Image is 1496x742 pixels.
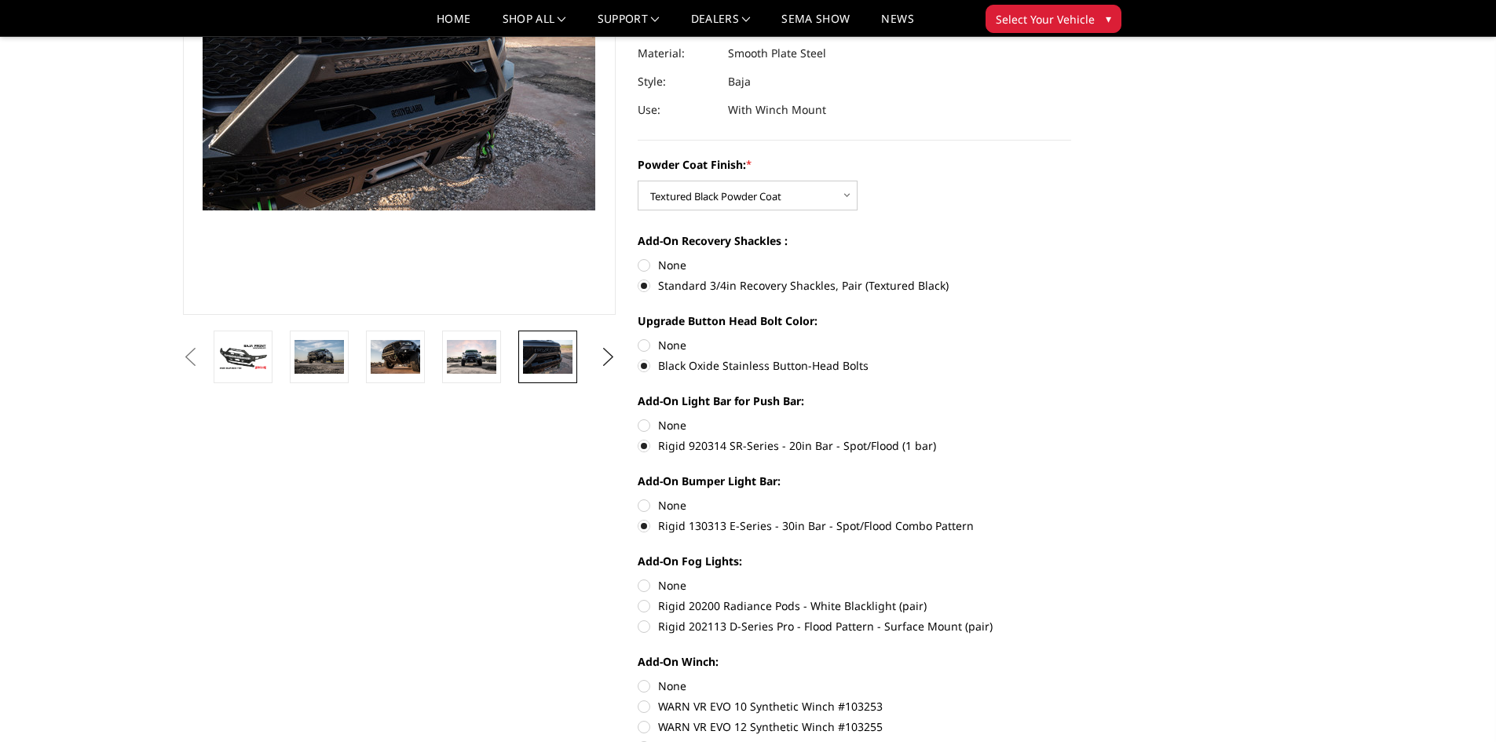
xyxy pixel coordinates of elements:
img: 2021-2024 Ram 1500 TRX - Freedom Series - Baja Front Bumper (winch mount) [371,340,420,373]
dd: Baja [728,68,751,96]
iframe: Chat Widget [1417,667,1496,742]
dt: Style: [638,68,716,96]
a: SEMA Show [781,13,850,36]
dt: Material: [638,39,716,68]
button: Next [596,345,620,369]
label: Rigid 202113 D-Series Pro - Flood Pattern - Surface Mount (pair) [638,618,1071,634]
label: WARN VR EVO 10 Synthetic Winch #103253 [638,698,1071,715]
label: Standard 3/4in Recovery Shackles, Pair (Textured Black) [638,277,1071,294]
a: shop all [503,13,566,36]
button: Previous [179,345,203,369]
span: Select Your Vehicle [996,11,1095,27]
dd: With Winch Mount [728,96,826,124]
a: Support [598,13,660,36]
img: 2021-2024 Ram 1500 TRX - Freedom Series - Baja Front Bumper (winch mount) [523,340,572,373]
img: 2021-2024 Ram 1500 TRX - Freedom Series - Baja Front Bumper (winch mount) [218,343,268,371]
label: Add-On Bumper Light Bar: [638,473,1071,489]
dd: Smooth Plate Steel [728,39,826,68]
label: WARN VR EVO 12 Synthetic Winch #103255 [638,718,1071,735]
label: Rigid 920314 SR-Series - 20in Bar - Spot/Flood (1 bar) [638,437,1071,454]
label: Black Oxide Stainless Button-Head Bolts [638,357,1071,374]
label: None [638,417,1071,433]
label: None [638,337,1071,353]
label: Add-On Winch: [638,653,1071,670]
span: ▾ [1106,10,1111,27]
img: 2021-2024 Ram 1500 TRX - Freedom Series - Baja Front Bumper (winch mount) [447,340,496,374]
img: 2021-2024 Ram 1500 TRX - Freedom Series - Baja Front Bumper (winch mount) [294,340,344,373]
label: None [638,577,1071,594]
label: Powder Coat Finish: [638,156,1071,173]
a: News [881,13,913,36]
label: Add-On Fog Lights: [638,553,1071,569]
label: Rigid 20200 Radiance Pods - White Blacklight (pair) [638,598,1071,614]
label: None [638,257,1071,273]
label: Upgrade Button Head Bolt Color: [638,313,1071,329]
label: None [638,497,1071,514]
label: Add-On Recovery Shackles : [638,232,1071,249]
button: Select Your Vehicle [986,5,1121,33]
label: Rigid 130313 E-Series - 30in Bar - Spot/Flood Combo Pattern [638,517,1071,534]
a: Home [437,13,470,36]
dt: Use: [638,96,716,124]
label: Add-On Light Bar for Push Bar: [638,393,1071,409]
a: Dealers [691,13,751,36]
label: None [638,678,1071,694]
